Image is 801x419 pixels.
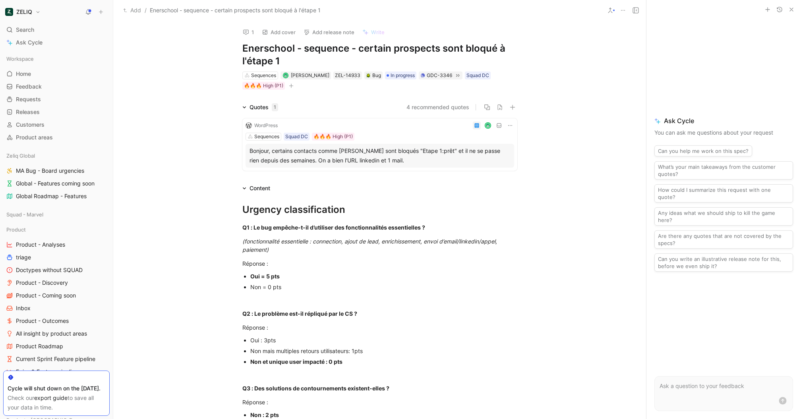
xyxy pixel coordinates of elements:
[16,25,34,35] span: Search
[8,384,105,393] div: Cycle will shut down on the [DATE].
[6,210,43,218] span: Squad - Marvel
[244,82,283,90] div: 🔥🔥🔥 High (P1)
[6,226,26,234] span: Product
[239,183,273,193] div: Content
[5,8,13,16] img: ZELIQ
[16,95,41,103] span: Requests
[3,81,110,93] a: Feedback
[16,8,32,15] h1: ZELIQ
[242,203,517,217] div: Urgency classification
[485,123,490,128] img: avatar
[16,180,95,187] span: Global - Features coming soon
[250,102,278,112] div: Quotes
[654,207,793,226] button: Any ideas what we should ship to kill the game here?
[3,24,110,36] div: Search
[3,315,110,327] a: Product - Outcomes
[3,93,110,105] a: Requests
[16,108,40,116] span: Releases
[3,37,110,48] a: Ask Cycle
[16,292,76,299] span: Product - Coming soon
[3,277,110,289] a: Product - Discovery
[3,106,110,118] a: Releases
[242,238,499,253] em: (fonctionnalité essentielle : connection, ajout de lead, enrichissement, envoi d’email/linkedin/a...
[313,133,353,141] div: 🔥🔥🔥 High (P1)
[371,29,385,36] span: Write
[3,302,110,314] a: Inbox
[16,253,31,261] span: triage
[3,178,110,189] a: Global - Features coming soon
[654,116,793,126] span: Ask Cycle
[3,366,110,378] a: Epics & Feature pipeline
[246,122,252,129] img: logo
[3,340,110,352] a: Product Roadmap
[250,283,517,291] div: Non = 0 pts
[3,239,110,251] a: Product - Analyses
[242,310,357,317] strong: Q2 : Le problème est-il répliqué par le CS ?
[16,355,95,363] span: Current Sprint Feature pipeline
[239,27,257,38] button: 1
[250,336,517,344] div: Oui : 3pts
[272,103,278,111] div: 1
[250,183,270,193] div: Content
[242,224,425,231] strong: Q1 : Le bug empêche-t-il d’utiliser des fonctionnalités essentielles ?
[145,6,147,15] span: /
[3,251,110,263] a: triage
[250,411,279,418] strong: Non : 2 pts
[654,253,793,272] button: Can you write an illustrative release note for this, before we even ship it?
[3,224,110,236] div: Product
[285,133,308,141] div: Squad DC
[427,71,452,79] div: GDC-3346
[335,71,360,79] div: ZEL-14933
[16,342,63,350] span: Product Roadmap
[242,42,517,68] h1: Enerschool - sequence - certain prospects sont bloqué à l'étape 1
[3,131,110,143] a: Product areas
[3,209,110,223] div: Squad - Marvel
[242,323,517,332] div: Réponse :
[16,38,43,47] span: Ask Cycle
[16,83,42,91] span: Feedback
[654,184,793,203] button: How could I summarize this request with one quote?
[6,55,34,63] span: Workspace
[121,6,143,15] button: Add
[385,71,416,79] div: In progress
[250,146,510,165] div: Bonjour, certains contacts comme [PERSON_NAME] sont bloqués "Etape 1:prêt" et il ne se passe rien...
[3,165,110,177] a: MA Bug - Board urgencies
[16,279,68,287] span: Product - Discovery
[3,53,110,65] div: Workspace
[6,152,35,160] span: Zeliq Global
[654,128,793,137] p: You can ask me questions about your request
[250,358,342,365] strong: Non et unique user impacté : 0 pts
[16,241,65,249] span: Product - Analyses
[250,273,280,280] strong: Oui = 5 pts
[3,353,110,365] a: Current Sprint Feature pipeline
[366,71,381,79] div: Bug
[364,71,383,79] div: 🪲Bug
[3,209,110,220] div: Squad - Marvel
[251,71,276,79] div: Sequences
[16,368,78,376] span: Epics & Feature pipeline
[654,145,752,156] button: Can you help me work on this spec?
[16,330,87,338] span: All insight by product areas
[406,102,469,112] button: 4 recommended quotes
[242,385,389,392] strong: Q3 : Des solutions de contournements existent-elles ?
[16,167,84,175] span: MA Bug - Board urgencies
[654,161,793,180] button: What’s your main takeaways from the customer quotes?
[242,398,517,406] div: Réponse :
[3,190,110,202] a: Global Roadmap - Features
[250,347,517,355] div: Non mais multiples retours utilisateurs: 1pts
[3,150,110,202] div: Zeliq GlobalMA Bug - Board urgenciesGlobal - Features coming soonGlobal Roadmap - Features
[16,266,83,274] span: Doctypes without SQUAD
[34,394,68,401] a: export guide
[239,102,281,112] div: Quotes1
[16,133,53,141] span: Product areas
[3,6,43,17] button: ZELIQZELIQ
[16,317,69,325] span: Product - Outcomes
[254,122,278,129] div: WordPress
[16,192,87,200] span: Global Roadmap - Features
[654,230,793,249] button: Are there any quotes that are not covered by the specs?
[254,133,279,141] div: Sequences
[3,290,110,301] a: Product - Coming soon
[8,393,105,412] div: Check our to save all your data in time.
[16,304,31,312] span: Inbox
[16,121,44,129] span: Customers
